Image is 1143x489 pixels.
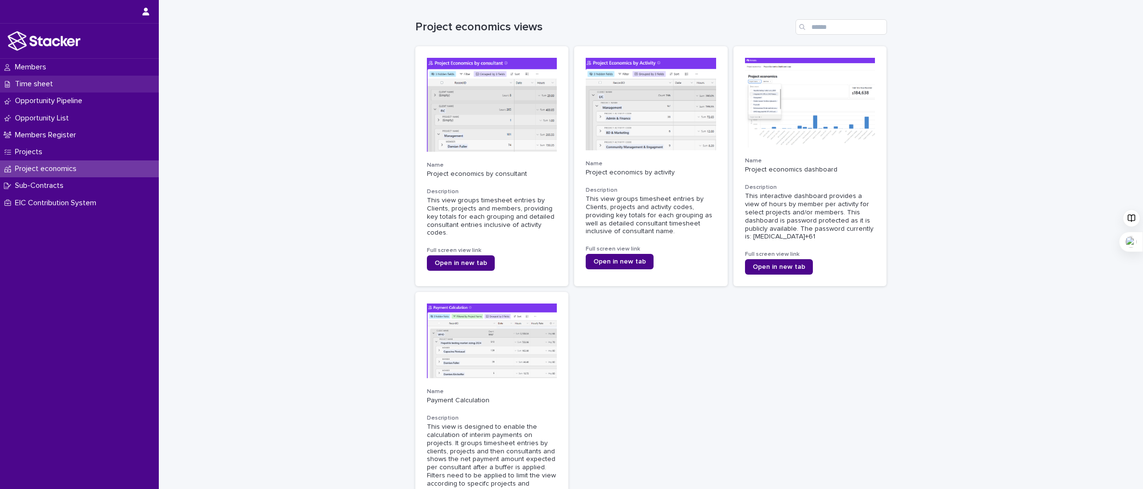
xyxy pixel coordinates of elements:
h3: Description [427,414,557,422]
div: This interactive dashboard provides a view of hours by member per activity for select projects an... [745,192,875,241]
h3: Full screen view link [745,251,875,258]
a: NameProject economics by activityDescriptionThis view groups timesheet entries by Clients, projec... [574,46,728,286]
p: Project economics by consultant [427,170,557,178]
p: Time sheet [11,79,61,89]
input: Search [796,19,887,35]
h3: Name [745,157,875,165]
a: Open in new tab [586,254,654,269]
a: NameProject economics dashboardDescriptionThis interactive dashboard provides a view of hours by ... [733,46,887,286]
h3: Full screen view link [586,245,716,253]
h3: Name [427,388,557,396]
img: stacker-logo-white.png [8,31,80,51]
p: Project economics dashboard [745,166,875,174]
h3: Name [427,161,557,169]
span: Open in new tab [435,260,487,266]
h3: Name [586,160,716,168]
span: Open in new tab [753,264,805,270]
img: 4n5f0lU8mAhKc06uH1Xhizo-ObtRJZ8-5A3Ujwp6Di4 [427,58,557,152]
h3: Description [427,188,557,196]
h3: Description [586,186,716,194]
h3: Full screen view link [427,247,557,254]
h3: Description [745,184,875,191]
img: ff5ZpAWhFDKAf_RcBSyYDp6JZG2bNqY0w67RGpNt4-I [745,58,875,147]
a: NameProject economics by consultantDescriptionThis view groups timesheet entries by Clients, proj... [415,46,569,286]
img: 4cYLD5Xeuyk7O48mgMaQK6tCDP-8hUMD_WpBfKuFl6g [427,304,557,378]
p: Projects [11,147,50,157]
div: This view groups timesheet entries by Clients, projects and members, providing key totals for eac... [427,197,557,237]
p: Opportunity List [11,114,77,123]
p: EIC Contribution System [11,198,104,208]
span: Open in new tab [593,258,646,265]
div: This view groups timesheet entries by Clients, projects and activity codes, providing key totals ... [586,195,716,236]
p: Members [11,63,54,72]
p: Project economics [11,164,84,173]
p: Opportunity Pipeline [11,96,90,106]
h1: Project economics views [415,20,792,34]
p: Members Register [11,131,84,140]
a: Open in new tab [745,259,813,275]
img: gv388uyW2Yf2qAPOX-aEdD-HxTTX9UlVMmbg9nCaOCU [586,58,716,150]
p: Sub-Contracts [11,181,71,190]
p: Payment Calculation [427,396,557,405]
a: Open in new tab [427,255,495,271]
p: Project economics by activity [586,169,716,177]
